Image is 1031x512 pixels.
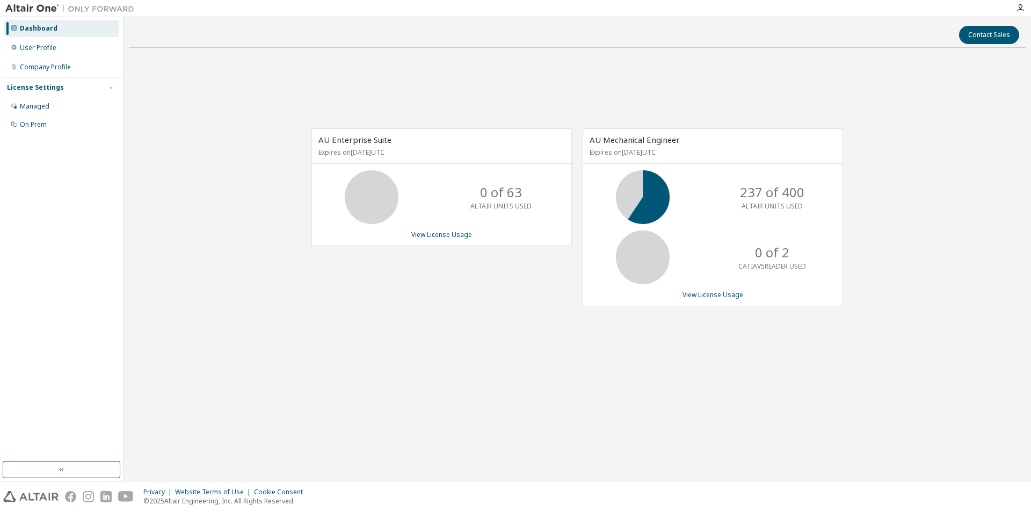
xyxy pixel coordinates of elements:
a: View License Usage [683,290,743,299]
a: View License Usage [411,230,472,239]
div: License Settings [7,83,64,92]
div: Managed [20,102,49,111]
div: Privacy [143,488,175,496]
p: 237 of 400 [740,183,804,201]
div: Cookie Consent [254,488,309,496]
div: User Profile [20,44,56,52]
div: Website Terms of Use [175,488,254,496]
img: facebook.svg [65,491,76,502]
p: 0 of 2 [755,243,789,262]
div: On Prem [20,120,47,129]
div: Company Profile [20,63,71,71]
p: 0 of 63 [480,183,522,201]
img: Altair One [5,3,140,14]
p: CATIAV5READER USED [738,262,806,271]
p: Expires on [DATE] UTC [318,148,562,157]
span: AU Enterprise Suite [318,134,391,145]
span: AU Mechanical Engineer [590,134,680,145]
p: ALTAIR UNITS USED [470,201,532,211]
p: © 2025 Altair Engineering, Inc. All Rights Reserved. [143,496,309,506]
p: ALTAIR UNITS USED [742,201,803,211]
img: linkedin.svg [100,491,112,502]
p: Expires on [DATE] UTC [590,148,833,157]
div: Dashboard [20,24,57,33]
img: youtube.svg [118,491,134,502]
img: altair_logo.svg [3,491,59,502]
button: Contact Sales [959,26,1019,44]
img: instagram.svg [83,491,94,502]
